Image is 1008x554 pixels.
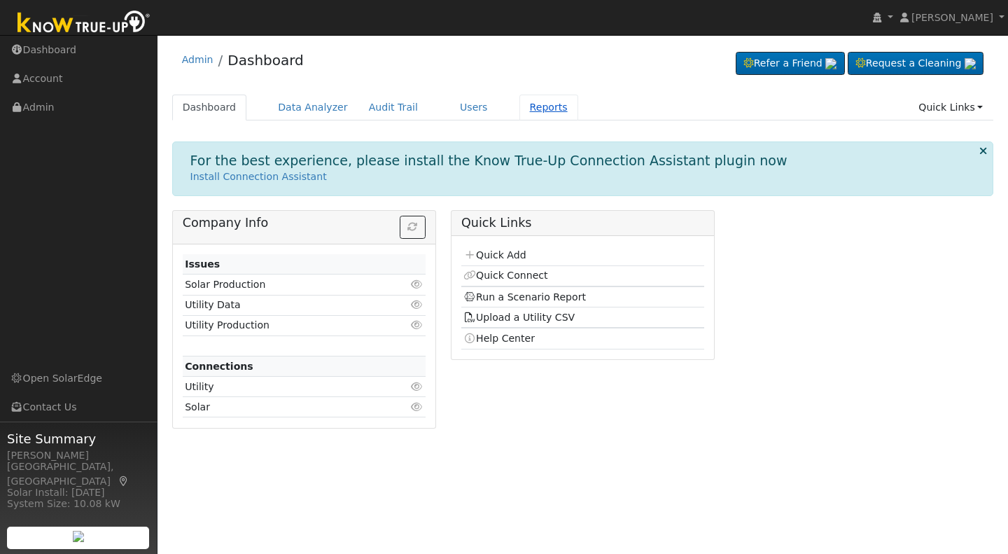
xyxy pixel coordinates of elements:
a: Install Connection Assistant [190,171,327,182]
a: Data Analyzer [267,95,358,120]
i: Click to view [411,402,423,412]
img: Know True-Up [10,8,157,39]
td: Utility Production [183,315,386,335]
img: retrieve [825,58,836,69]
span: [PERSON_NAME] [911,12,993,23]
div: [PERSON_NAME] [7,448,150,463]
i: Click to view [411,320,423,330]
td: Solar [183,397,386,417]
div: Solar Install: [DATE] [7,485,150,500]
span: Site Summary [7,429,150,448]
td: Utility [183,377,386,397]
a: Audit Trail [358,95,428,120]
a: Help Center [463,333,535,344]
div: [GEOGRAPHIC_DATA], [GEOGRAPHIC_DATA] [7,459,150,489]
a: Admin [182,54,213,65]
td: Solar Production [183,275,386,295]
strong: Connections [185,361,253,372]
i: Click to view [411,382,423,392]
a: Request a Cleaning [848,52,983,76]
a: Refer a Friend [736,52,845,76]
a: Upload a Utility CSV [463,312,575,323]
i: Click to view [411,279,423,289]
td: Utility Data [183,295,386,315]
a: Quick Links [908,95,993,120]
h5: Quick Links [461,216,704,230]
img: retrieve [965,58,976,69]
a: Map [118,476,130,487]
h5: Company Info [183,216,426,230]
img: retrieve [73,531,84,542]
strong: Issues [185,258,220,270]
a: Users [449,95,498,120]
a: Run a Scenario Report [463,291,586,303]
h1: For the best experience, please install the Know True-Up Connection Assistant plugin now [190,153,787,169]
a: Dashboard [227,52,304,69]
div: System Size: 10.08 kW [7,497,150,511]
a: Quick Add [463,249,526,261]
i: Click to view [411,300,423,310]
a: Reports [519,95,578,120]
a: Dashboard [172,95,247,120]
a: Quick Connect [463,270,547,281]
